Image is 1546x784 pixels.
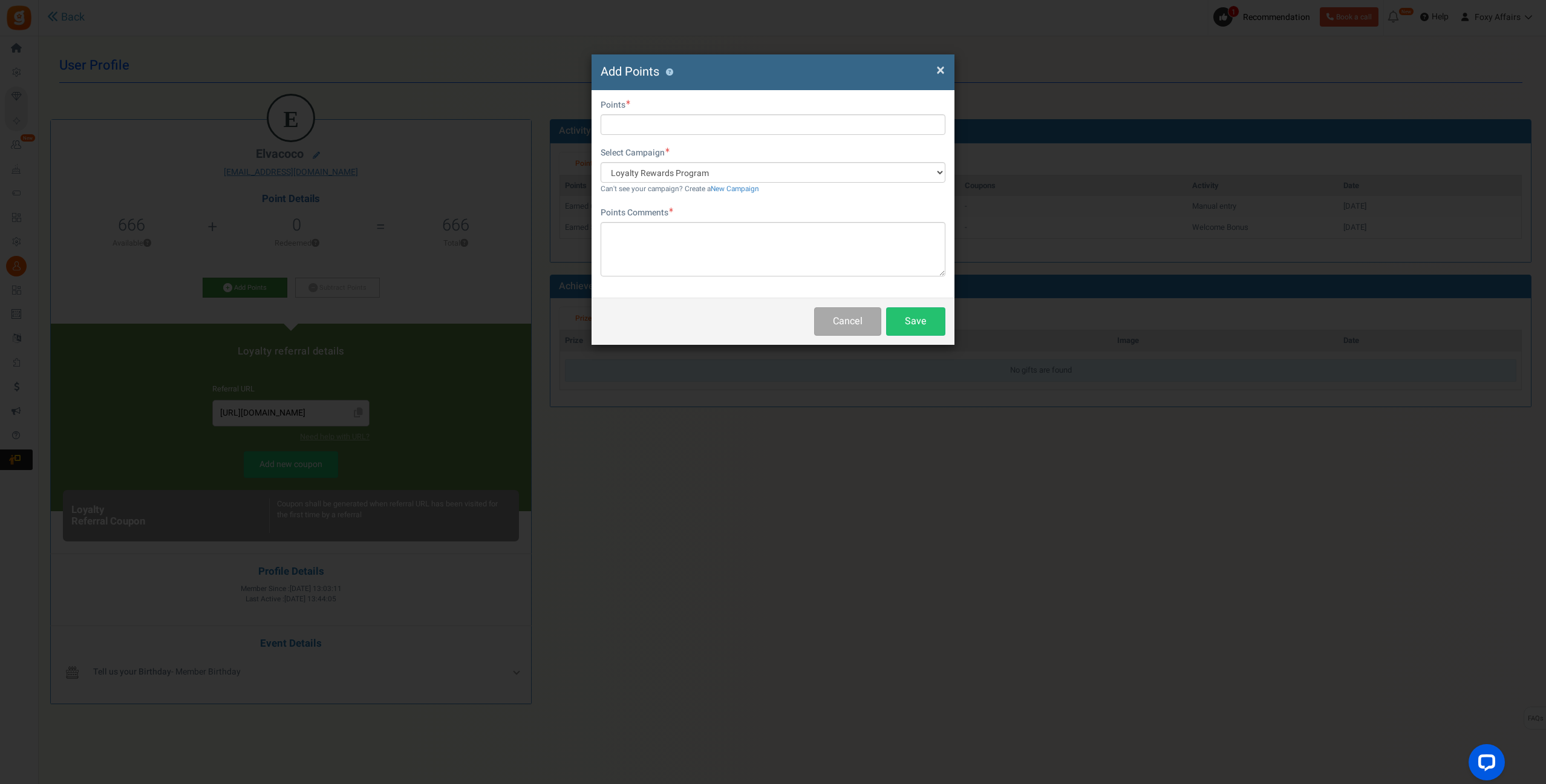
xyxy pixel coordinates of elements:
[711,184,759,194] a: New Campaign
[601,99,630,111] label: Points
[601,207,673,219] label: Points Comments
[601,63,659,80] span: Add Points
[886,307,945,336] button: Save
[665,68,673,76] button: ?
[601,184,759,194] small: Can't see your campaign? Create a
[814,307,881,336] button: Cancel
[601,147,670,159] label: Select Campaign
[936,59,945,82] span: ×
